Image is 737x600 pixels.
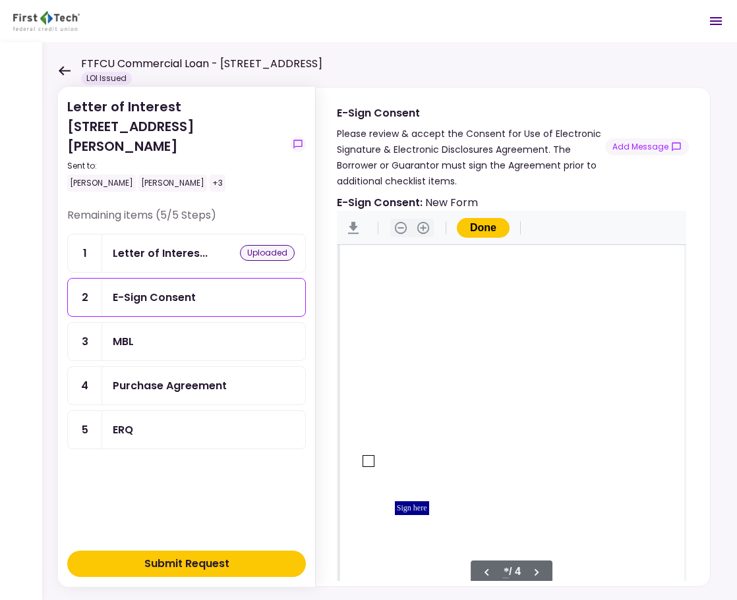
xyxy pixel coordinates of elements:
div: Remaining items (5/5 Steps) [67,207,306,234]
div: Letter of Interest [STREET_ADDRESS][PERSON_NAME] [67,97,285,192]
a: 2E-Sign Consent [67,278,306,317]
div: Please review & accept the Consent for Use of Electronic Signature & Electronic Disclosures Agree... [337,126,605,189]
a: 1Letter of Interestuploaded [67,234,306,273]
button: Submit Request [67,551,306,577]
div: [PERSON_NAME] [67,175,136,192]
div: 3 [68,323,102,360]
div: uploaded [240,245,295,261]
a: 3MBL [67,322,306,361]
div: Sent to: [67,160,285,172]
a: 5ERQ [67,410,306,449]
img: Partner icon [13,11,80,31]
strong: E-Sign Consent : [337,195,423,210]
div: LOI Issued [81,72,132,85]
div: 5 [68,411,102,449]
div: New Form [337,194,478,211]
button: Open menu [700,5,732,37]
div: Submit Request [144,556,229,572]
button: show-messages [605,138,689,155]
div: 1 [68,234,102,272]
div: +3 [210,175,225,192]
div: MBL [113,333,134,350]
h1: FTFCU Commercial Loan - [STREET_ADDRESS] [81,56,322,72]
a: 4Purchase Agreement [67,366,306,405]
div: [PERSON_NAME] [138,175,207,192]
div: ERQ [113,422,133,438]
button: show-messages [290,136,306,152]
div: 4 [68,367,102,404]
div: Letter of Interest [113,245,208,261]
div: E-Sign Consent [113,289,196,306]
div: Purchase Agreement [113,377,227,394]
div: 2 [68,279,102,316]
div: E-Sign ConsentPlease review & accept the Consent for Use of Electronic Signature & Electronic Dis... [315,87,711,587]
div: E-Sign Consent [337,105,605,121]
